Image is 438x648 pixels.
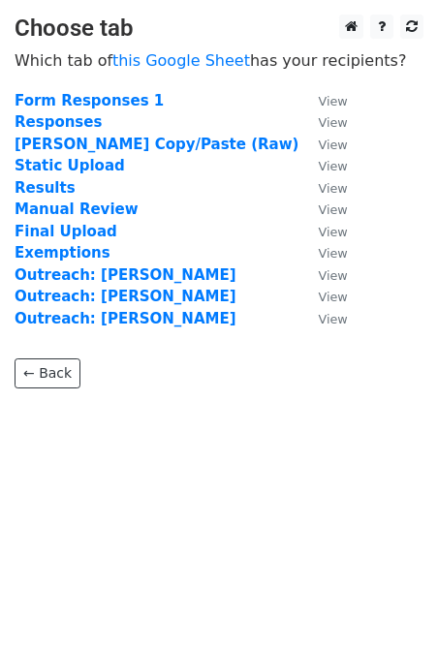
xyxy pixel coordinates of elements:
[15,201,139,218] a: Manual Review
[298,310,347,327] a: View
[318,181,347,196] small: View
[298,113,347,131] a: View
[15,244,110,262] a: Exemptions
[318,202,347,217] small: View
[15,92,164,109] a: Form Responses 1
[298,266,347,284] a: View
[318,115,347,130] small: View
[298,136,347,153] a: View
[15,113,102,131] a: Responses
[298,92,347,109] a: View
[298,223,347,240] a: View
[298,201,347,218] a: View
[112,51,250,70] a: this Google Sheet
[318,268,347,283] small: View
[15,50,423,71] p: Which tab of has your recipients?
[298,244,347,262] a: View
[298,288,347,305] a: View
[15,136,298,153] a: [PERSON_NAME] Copy/Paste (Raw)
[15,288,236,305] a: Outreach: [PERSON_NAME]
[15,15,423,43] h3: Choose tab
[15,358,80,388] a: ← Back
[298,157,347,174] a: View
[298,179,347,197] a: View
[318,94,347,108] small: View
[318,138,347,152] small: View
[15,223,117,240] a: Final Upload
[318,290,347,304] small: View
[15,310,236,327] a: Outreach: [PERSON_NAME]
[318,246,347,261] small: View
[318,159,347,173] small: View
[15,266,236,284] a: Outreach: [PERSON_NAME]
[318,312,347,326] small: View
[318,225,347,239] small: View
[15,157,125,174] a: Static Upload
[15,179,76,197] a: Results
